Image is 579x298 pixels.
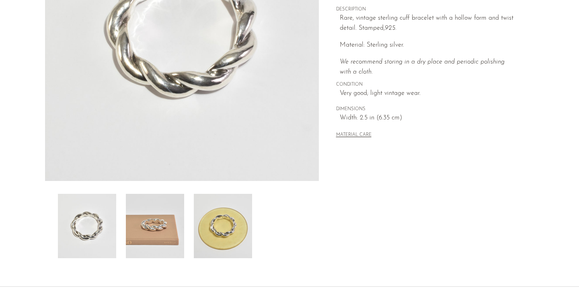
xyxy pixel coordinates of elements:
[340,40,517,51] p: Material: Sterling silver.
[340,88,517,99] span: Very good; light vintage wear.
[340,113,517,123] span: Width: 2.5 in (6.35 cm)
[336,6,517,13] span: DESCRIPTION
[126,194,184,258] img: Sterling Twist Cuff Bracelet
[194,194,252,258] img: Sterling Twist Cuff Bracelet
[340,59,505,76] i: We recommend storing in a dry place and periodic polishing with a cloth.
[385,25,396,31] em: 925.
[336,106,517,113] span: DIMENSIONS
[336,132,372,138] button: MATERIAL CARE
[340,13,517,34] p: Rare, vintage sterling cuff bracelet with a hollow form and twist detail. Stamped,
[336,81,517,88] span: CONDITION
[58,194,116,258] img: Sterling Twist Cuff Bracelet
